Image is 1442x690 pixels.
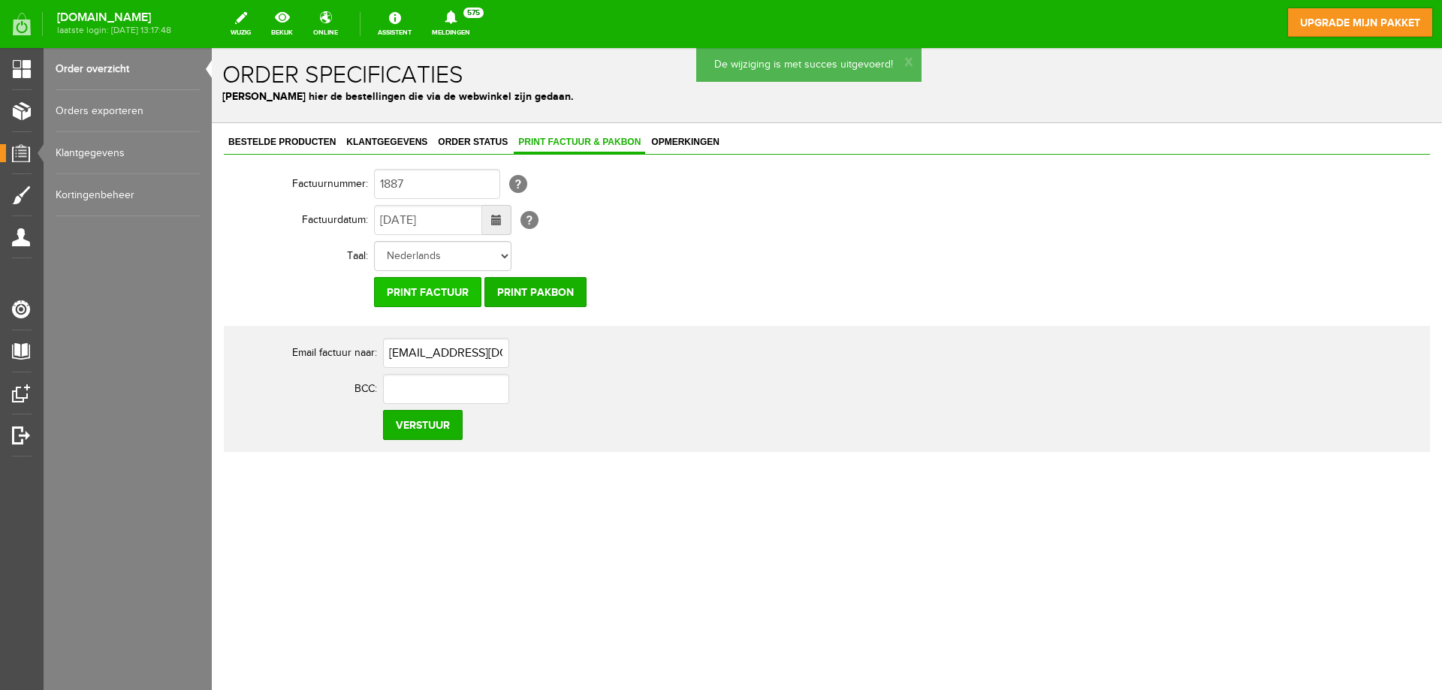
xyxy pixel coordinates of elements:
span: Print factuur & pakbon [302,89,433,99]
span: Klantgegevens [130,89,220,99]
a: upgrade mijn pakket [1287,8,1433,38]
input: Verstuur [171,362,251,392]
a: Order overzicht [56,48,200,90]
span: 575 [463,8,484,18]
th: Taal: [12,190,162,226]
a: Order status [222,84,300,106]
a: bekijk [262,8,302,41]
p: De wijziging is met succes uitgevoerd! [502,9,692,25]
span: Bestelde producten [12,89,128,99]
h1: Order specificaties [11,14,1220,41]
a: Bestelde producten [12,84,128,106]
a: Print factuur & pakbon [302,84,433,106]
input: Print factuur [162,229,270,259]
span: Order status [222,89,300,99]
th: Email factuur naar: [21,287,171,323]
a: online [304,8,347,41]
th: Factuurdatum: [12,154,162,190]
a: Orders exporteren [56,90,200,132]
a: Klantgegevens [56,132,200,174]
a: x [693,5,701,20]
a: Kortingenbeheer [56,174,200,216]
strong: [DOMAIN_NAME] [57,14,171,22]
p: [PERSON_NAME] hier de bestellingen die via de webwinkel zijn gedaan. [11,41,1220,56]
a: Assistent [369,8,421,41]
a: wijzig [222,8,260,41]
a: Opmerkingen [435,84,512,106]
th: Factuurnummer: [12,118,162,154]
span: laatste login: [DATE] 13:17:48 [57,26,171,35]
span: [?] [297,127,315,145]
span: Opmerkingen [435,89,512,99]
span: [?] [309,163,327,181]
a: Klantgegevens [130,84,220,106]
input: Print pakbon [273,229,375,259]
input: Datum tot... [162,157,270,187]
a: Meldingen575 [423,8,479,41]
th: BCC: [21,323,171,359]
